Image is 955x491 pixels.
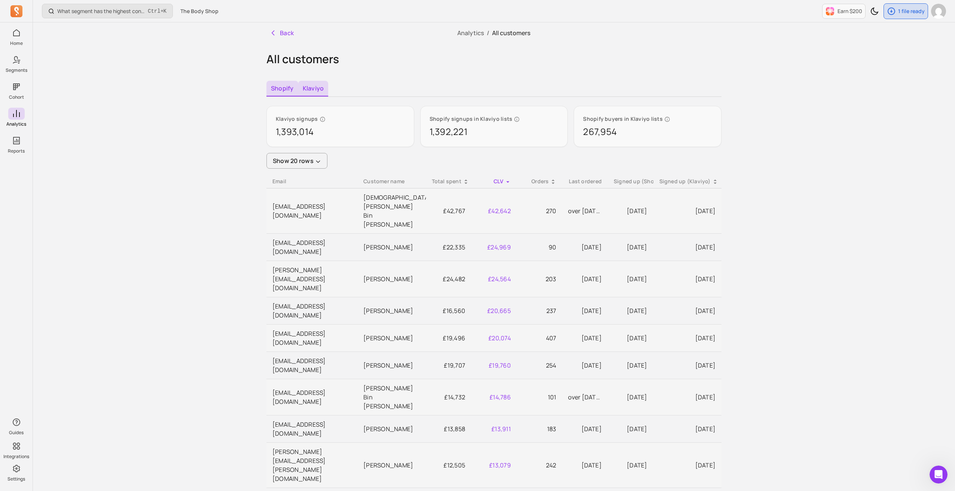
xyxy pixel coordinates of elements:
p: [DATE] [659,424,716,433]
p: [DATE] [614,334,647,343]
button: Show 20 rows [266,153,327,169]
p: [DATE] [659,361,716,370]
button: What segment has the highest conversion rate in a campaign?Ctrl+K [42,4,173,18]
p: [DATE] [614,206,647,215]
td: £42,767 [426,188,472,234]
span: All customers [492,29,530,37]
button: Toggle dark mode [867,4,882,19]
p: Cohort [9,94,24,100]
td: £12,505 [426,443,472,488]
p: 267,954 [583,126,712,138]
td: £13,858 [426,415,472,443]
td: £24,482 [426,261,472,297]
p: [DATE] [568,306,602,315]
p: Earn $200 [837,7,862,15]
td: £13,911 [471,415,517,443]
p: [DATE] [568,334,602,343]
div: Last ordered [568,178,602,185]
td: [EMAIL_ADDRESS][DOMAIN_NAME] [266,415,357,443]
p: [PERSON_NAME] [363,424,419,433]
td: 203 [517,261,562,297]
div: Email [272,178,351,185]
p: [DATE] [568,461,602,470]
div: Total spent [432,178,466,185]
iframe: Intercom live chat [930,466,948,484]
td: [EMAIL_ADDRESS][DOMAIN_NAME] [266,297,357,325]
p: [DATE] [659,393,716,402]
p: [PERSON_NAME] [363,306,419,315]
p: [PERSON_NAME] [363,461,419,470]
p: Reports [8,148,25,154]
p: [DATE] [659,243,716,252]
td: £24,969 [471,234,517,261]
td: £14,732 [426,379,472,415]
td: 254 [517,352,562,379]
p: Customer name [363,178,419,185]
p: What segment has the highest conversion rate in a campaign? [57,7,145,15]
div: Orders [523,178,556,185]
p: over [DATE] [568,206,602,215]
td: 407 [517,325,562,352]
td: 90 [517,234,562,261]
p: [DATE] [659,274,716,283]
td: 270 [517,188,562,234]
p: [DATE] [659,461,716,470]
a: Analytics [457,29,484,37]
p: Home [10,40,23,46]
p: [DATE] [614,393,647,402]
p: 1,392,221 [430,126,559,138]
p: [DATE] [614,461,647,470]
p: Guides [9,430,24,436]
p: Integrations [3,454,29,460]
p: [PERSON_NAME] [363,243,419,252]
button: 1 file ready [884,3,928,19]
td: £14,786 [471,379,517,415]
p: [DEMOGRAPHIC_DATA][PERSON_NAME] Bin [PERSON_NAME] [363,193,419,229]
p: [DATE] [568,361,602,370]
p: Shopify signups in Klaviyo lists [430,115,559,123]
button: Back [266,25,297,40]
td: [PERSON_NAME][EMAIL_ADDRESS][PERSON_NAME][DOMAIN_NAME] [266,443,357,488]
td: £42,642 [471,188,517,234]
p: Analytics [6,121,26,127]
td: 242 [517,443,562,488]
td: 183 [517,415,562,443]
td: [EMAIL_ADDRESS][DOMAIN_NAME] [266,379,357,415]
p: [DATE] [659,206,716,215]
h1: All customers [266,52,721,66]
button: Earn $200 [822,4,866,19]
p: [PERSON_NAME] Bin [PERSON_NAME] [363,384,419,411]
button: The Body Shop [176,4,223,18]
div: CLV [477,178,511,185]
p: [DATE] [568,243,602,252]
p: 1 file ready [898,7,925,15]
kbd: Ctrl [148,7,161,15]
p: [DATE] [614,424,647,433]
p: [DATE] [659,306,716,315]
td: [EMAIL_ADDRESS][DOMAIN_NAME] [266,188,357,234]
p: [PERSON_NAME] [363,274,419,283]
span: The Body Shop [180,7,219,15]
p: [DATE] [614,274,647,283]
button: Klaviyo [298,81,329,96]
p: [DATE] [659,334,716,343]
div: Signed up (Shopify) [614,178,647,185]
kbd: K [164,8,167,14]
p: [DATE] [568,424,602,433]
td: £24,564 [471,261,517,297]
span: + [148,7,167,15]
p: [DATE] [614,243,647,252]
td: £22,335 [426,234,472,261]
div: Signed up (Klaviyo) [659,178,716,185]
td: £20,665 [471,297,517,325]
td: [PERSON_NAME][EMAIL_ADDRESS][DOMAIN_NAME] [266,261,357,297]
button: Shopify [266,81,298,96]
td: £19,707 [426,352,472,379]
td: £13,079 [471,443,517,488]
td: £16,560 [426,297,472,325]
td: [EMAIL_ADDRESS][DOMAIN_NAME] [266,325,357,352]
td: £20,074 [471,325,517,352]
p: 1,393,014 [276,126,405,138]
p: [DATE] [614,361,647,370]
button: Guides [8,415,25,437]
